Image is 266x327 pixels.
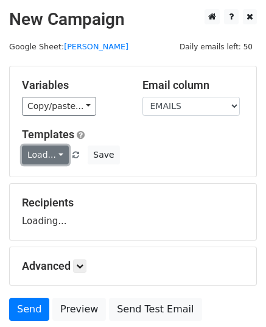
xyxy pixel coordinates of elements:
a: Send [9,298,49,321]
h5: Variables [22,79,124,92]
a: Send Test Email [109,298,201,321]
span: Daily emails left: 50 [175,40,257,54]
a: Load... [22,146,69,164]
h5: Advanced [22,259,244,273]
h5: Recipients [22,196,244,209]
h5: Email column [142,79,245,92]
div: Loading... [22,196,244,228]
button: Save [88,146,119,164]
a: Templates [22,128,74,141]
a: Daily emails left: 50 [175,42,257,51]
a: Preview [52,298,106,321]
a: Copy/paste... [22,97,96,116]
small: Google Sheet: [9,42,128,51]
h2: New Campaign [9,9,257,30]
a: [PERSON_NAME] [64,42,128,51]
